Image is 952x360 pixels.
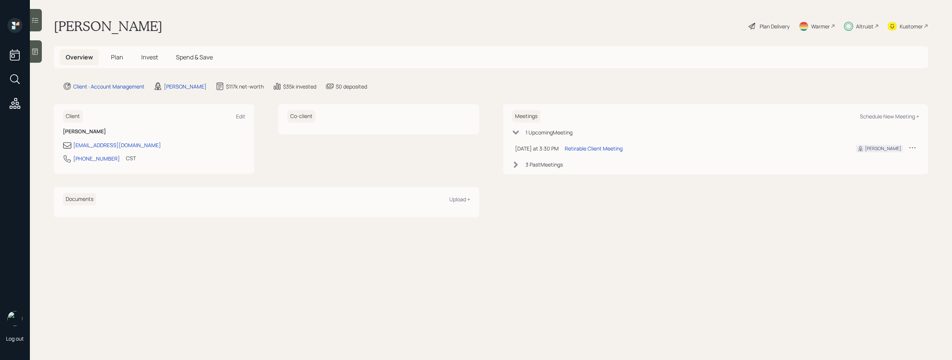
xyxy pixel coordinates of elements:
div: CST [126,154,136,162]
div: Schedule New Meeting + [860,113,919,120]
div: Client · Account Management [73,83,145,90]
span: Plan [111,53,123,61]
div: Kustomer [900,22,923,30]
div: Warmer [811,22,830,30]
div: Plan Delivery [760,22,790,30]
div: [PHONE_NUMBER] [73,155,120,162]
div: $35k invested [283,83,316,90]
div: Upload + [449,196,470,203]
div: [EMAIL_ADDRESS][DOMAIN_NAME] [73,141,161,149]
h6: Co-client [287,110,316,122]
h1: [PERSON_NAME] [54,18,162,34]
h6: [PERSON_NAME] [63,128,245,135]
span: Spend & Save [176,53,213,61]
div: Altruist [856,22,874,30]
div: $117k net-worth [226,83,264,90]
div: 3 Past Meeting s [525,161,563,168]
div: [PERSON_NAME] [164,83,207,90]
div: Log out [6,335,24,342]
h6: Documents [63,193,96,205]
span: Invest [141,53,158,61]
div: [PERSON_NAME] [865,145,901,152]
img: retirable_logo.png [7,311,22,326]
div: $0 deposited [336,83,367,90]
h6: Client [63,110,83,122]
div: Edit [236,113,245,120]
h6: Meetings [512,110,540,122]
div: [DATE] at 3:30 PM [515,145,559,152]
div: Retirable Client Meeting [565,145,623,152]
div: 1 Upcoming Meeting [525,128,573,136]
span: Overview [66,53,93,61]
